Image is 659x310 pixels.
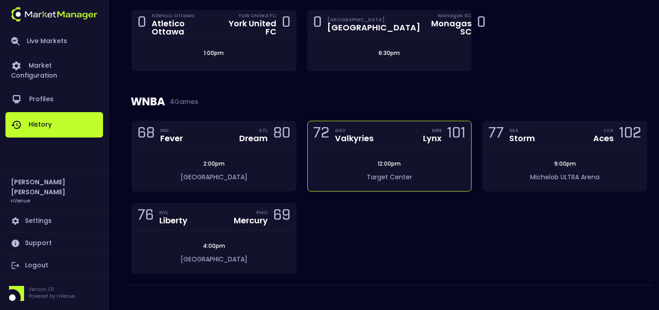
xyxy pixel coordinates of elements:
[165,98,198,105] span: 4 Games
[152,20,212,36] div: Atletico Ottawa
[551,160,579,167] span: 9:00pm
[159,209,187,216] div: NYL
[432,127,442,134] div: MIN
[201,49,226,57] span: 1:00pm
[131,83,648,121] div: WNBA
[239,134,268,143] div: Dream
[11,177,98,197] h2: [PERSON_NAME] [PERSON_NAME]
[181,172,247,182] span: [GEOGRAPHIC_DATA]
[152,12,212,19] div: Atletico Ottawa
[138,208,154,225] div: 76
[530,172,600,182] span: Michelob ULTRA Arena
[200,242,228,250] span: 4:00pm
[604,127,614,134] div: LVA
[282,15,290,32] div: 0
[160,134,183,143] div: Fever
[438,12,472,19] div: Monagas SC
[256,209,268,216] div: PHO
[5,286,103,301] div: Version 1.31Powered by nVenue
[327,24,420,32] div: [GEOGRAPHIC_DATA]
[447,126,466,143] div: 101
[5,30,103,53] a: Live Markets
[11,7,98,21] img: logo
[5,210,103,232] a: Settings
[5,232,103,254] a: Support
[313,15,322,32] div: 0
[335,134,374,143] div: Valkyries
[509,134,535,143] div: Storm
[238,12,276,19] div: York United FC
[138,15,146,32] div: 0
[273,208,290,225] div: 69
[138,126,155,143] div: 68
[423,134,442,143] div: Lynx
[273,126,290,143] div: 80
[477,15,486,32] div: 0
[619,126,641,143] div: 102
[313,126,329,143] div: 72
[234,217,268,225] div: Mercury
[509,127,535,134] div: SEA
[160,127,183,134] div: IND
[181,255,247,264] span: [GEOGRAPHIC_DATA]
[593,134,614,143] div: Aces
[5,112,103,138] a: History
[223,20,276,36] div: York United FC
[5,87,103,112] a: Profiles
[327,16,420,23] div: [GEOGRAPHIC_DATA]
[29,286,75,293] p: Version 1.31
[488,126,504,143] div: 77
[201,160,227,167] span: 2:00pm
[335,127,374,134] div: GSV
[5,255,103,276] a: Logout
[375,160,403,167] span: 12:00pm
[259,127,268,134] div: ATL
[159,217,187,225] div: Liberty
[29,293,75,300] p: Powered by nVenue
[5,53,103,87] a: Market Configuration
[376,49,403,57] span: 6:30pm
[367,172,412,182] span: Target Center
[11,197,30,204] h3: nVenue
[431,20,472,36] div: Monagas SC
